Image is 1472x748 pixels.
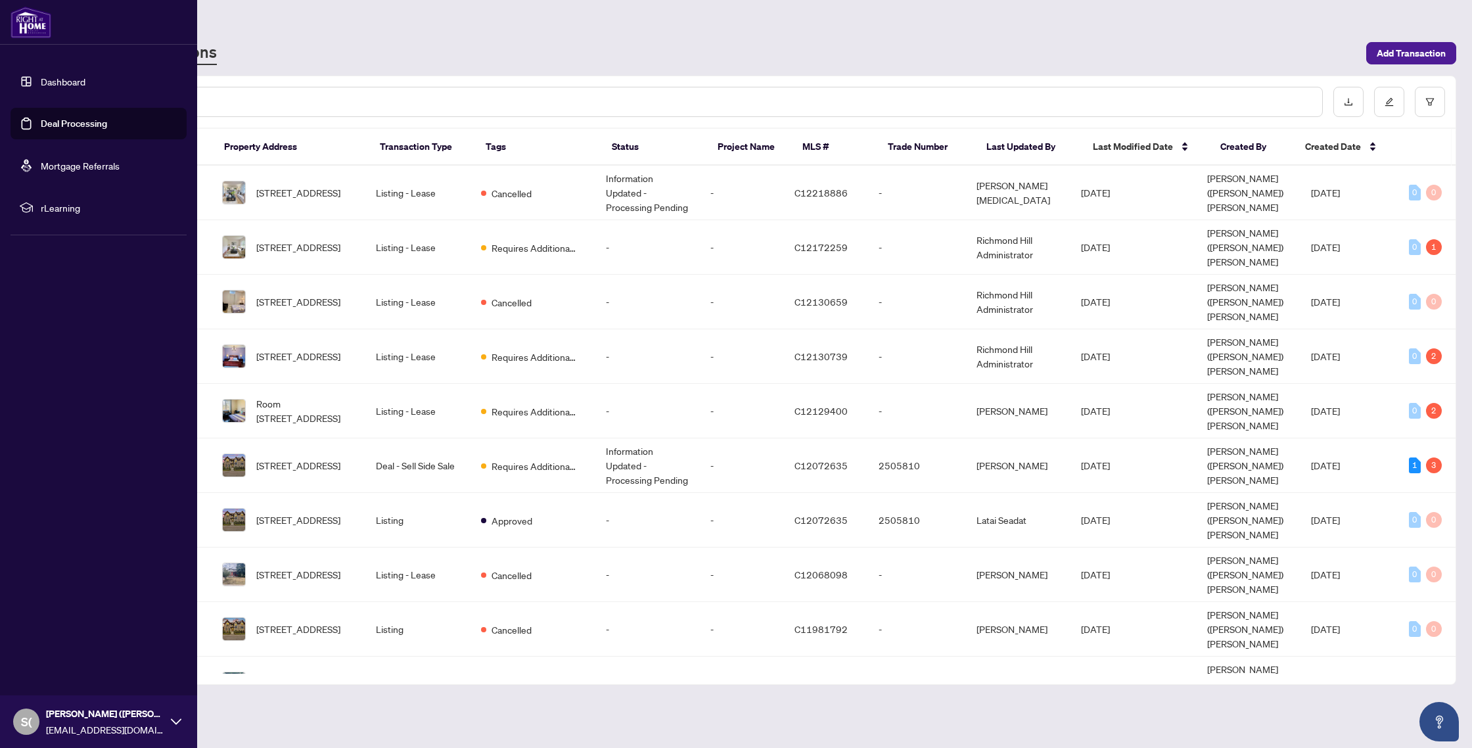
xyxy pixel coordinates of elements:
[223,618,245,640] img: thumbnail-img
[976,129,1082,166] th: Last Updated By
[223,509,245,531] img: thumbnail-img
[1311,350,1340,362] span: [DATE]
[700,384,784,438] td: -
[1426,621,1442,637] div: 0
[1409,294,1421,310] div: 0
[700,166,784,220] td: -
[700,275,784,329] td: -
[256,567,340,582] span: [STREET_ADDRESS]
[868,438,966,493] td: 2505810
[365,438,471,493] td: Deal - Sell Side Sale
[595,493,701,548] td: -
[256,513,340,527] span: [STREET_ADDRESS]
[966,384,1071,438] td: [PERSON_NAME]
[1374,87,1404,117] button: edit
[1344,97,1353,106] span: download
[1419,702,1459,741] button: Open asap
[1311,623,1340,635] span: [DATE]
[256,458,340,473] span: [STREET_ADDRESS]
[1426,185,1442,200] div: 0
[794,623,848,635] span: C11981792
[369,129,476,166] th: Transaction Type
[1311,569,1340,580] span: [DATE]
[223,400,245,422] img: thumbnail-img
[223,345,245,367] img: thumbnail-img
[365,548,471,602] td: Listing - Lease
[1409,567,1421,582] div: 0
[794,350,848,362] span: C12130739
[1409,185,1421,200] div: 0
[1207,663,1283,704] span: [PERSON_NAME] ([PERSON_NAME]) [PERSON_NAME]
[794,459,848,471] span: C12072635
[794,187,848,199] span: C12218886
[223,236,245,258] img: thumbnail-img
[1311,514,1340,526] span: [DATE]
[11,7,51,38] img: logo
[868,384,966,438] td: -
[868,602,966,657] td: -
[365,220,471,275] td: Listing - Lease
[868,548,966,602] td: -
[256,294,340,309] span: [STREET_ADDRESS]
[868,657,966,711] td: -
[595,275,701,329] td: -
[1426,348,1442,364] div: 2
[1093,139,1173,154] span: Last Modified Date
[1311,459,1340,471] span: [DATE]
[1081,296,1110,308] span: [DATE]
[1210,129,1295,166] th: Created By
[966,657,1071,711] td: [PERSON_NAME][MEDICAL_DATA]
[794,569,848,580] span: C12068098
[966,493,1071,548] td: Latai Seadat
[595,220,701,275] td: -
[595,384,701,438] td: -
[1081,405,1110,417] span: [DATE]
[1295,129,1394,166] th: Created Date
[794,296,848,308] span: C12130659
[214,129,369,166] th: Property Address
[1081,514,1110,526] span: [DATE]
[1415,87,1445,117] button: filter
[868,220,966,275] td: -
[1409,512,1421,528] div: 0
[1377,43,1446,64] span: Add Transaction
[700,493,784,548] td: -
[1311,405,1340,417] span: [DATE]
[700,602,784,657] td: -
[966,220,1071,275] td: Richmond Hill Administrator
[492,513,532,528] span: Approved
[365,384,471,438] td: Listing - Lease
[492,186,532,200] span: Cancelled
[492,622,532,637] span: Cancelled
[1207,609,1283,649] span: [PERSON_NAME] ([PERSON_NAME]) [PERSON_NAME]
[1426,567,1442,582] div: 0
[492,241,577,255] span: Requires Additional Docs
[365,275,471,329] td: Listing - Lease
[1207,336,1283,377] span: [PERSON_NAME] ([PERSON_NAME]) [PERSON_NAME]
[492,568,532,582] span: Cancelled
[868,166,966,220] td: -
[966,329,1071,384] td: Richmond Hill Administrator
[1207,554,1283,595] span: [PERSON_NAME] ([PERSON_NAME]) [PERSON_NAME]
[1207,281,1283,322] span: [PERSON_NAME] ([PERSON_NAME]) [PERSON_NAME]
[700,657,784,711] td: -
[1081,569,1110,580] span: [DATE]
[966,602,1071,657] td: [PERSON_NAME]
[966,548,1071,602] td: [PERSON_NAME]
[868,493,966,548] td: 2505810
[492,350,577,364] span: Requires Additional Docs
[794,405,848,417] span: C12129400
[1409,457,1421,473] div: 1
[223,291,245,313] img: thumbnail-img
[794,514,848,526] span: C12072635
[707,129,792,166] th: Project Name
[1426,403,1442,419] div: 2
[700,438,784,493] td: -
[868,275,966,329] td: -
[1426,239,1442,255] div: 1
[700,329,784,384] td: -
[595,548,701,602] td: -
[223,454,245,477] img: thumbnail-img
[365,329,471,384] td: Listing - Lease
[256,349,340,363] span: [STREET_ADDRESS]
